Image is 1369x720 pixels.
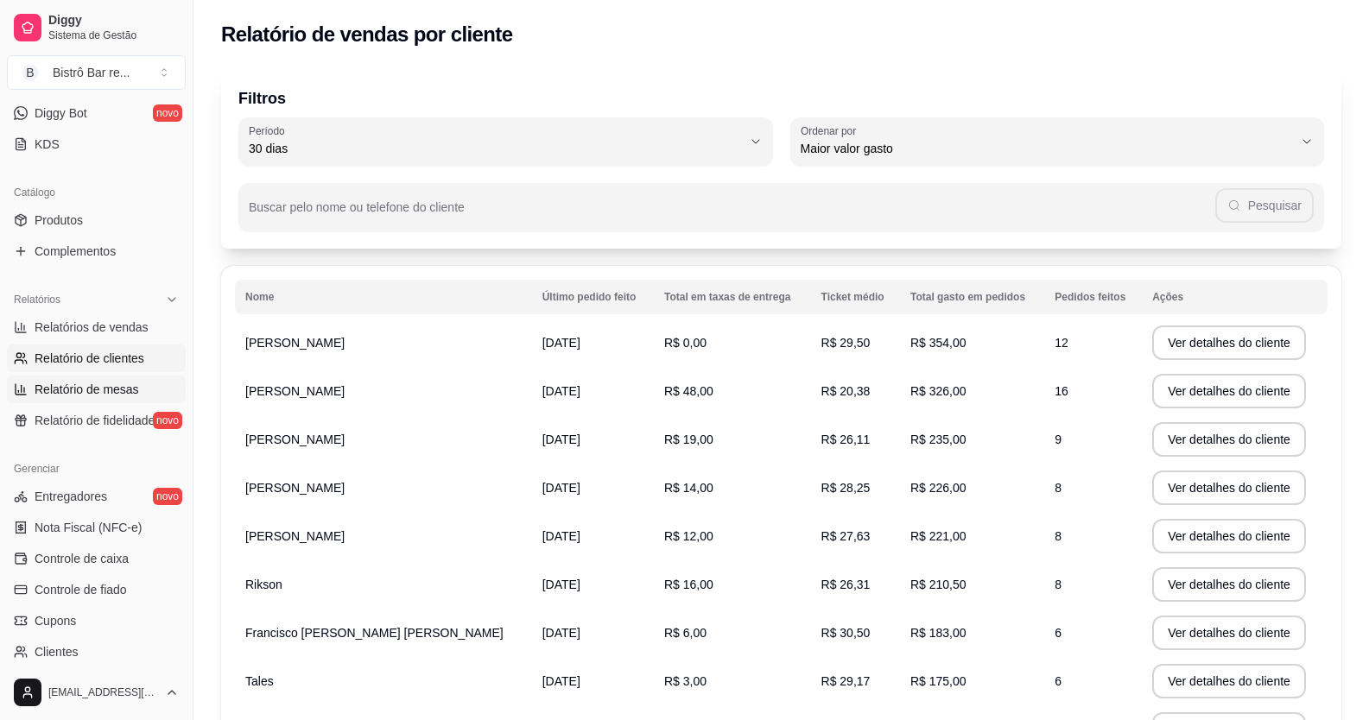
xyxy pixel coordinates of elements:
span: R$ 29,17 [821,674,871,688]
span: [EMAIL_ADDRESS][DOMAIN_NAME] [48,685,158,699]
span: [PERSON_NAME] [245,433,345,446]
span: R$ 14,00 [664,481,713,495]
span: R$ 28,25 [821,481,871,495]
span: B [22,64,39,81]
button: Select a team [7,55,186,90]
button: Ver detalhes do cliente [1152,567,1306,602]
a: Relatórios de vendas [7,313,186,341]
span: Relatório de clientes [35,350,144,367]
a: Entregadoresnovo [7,483,186,510]
span: 8 [1055,578,1062,591]
span: Relatórios de vendas [35,319,149,336]
label: Período [249,123,290,138]
span: Sistema de Gestão [48,28,179,42]
a: KDS [7,130,186,158]
a: DiggySistema de Gestão [7,7,186,48]
button: [EMAIL_ADDRESS][DOMAIN_NAME] [7,672,186,713]
button: Ordenar porMaior valor gasto [790,117,1325,166]
input: Buscar pelo nome ou telefone do cliente [249,205,1215,223]
span: 30 dias [249,140,742,157]
span: R$ 183,00 [910,626,967,640]
button: Ver detalhes do cliente [1152,471,1306,505]
span: Entregadores [35,488,107,505]
span: [DATE] [542,529,580,543]
span: R$ 26,11 [821,433,871,446]
span: R$ 48,00 [664,384,713,398]
span: R$ 221,00 [910,529,967,543]
a: Controle de caixa [7,545,186,572]
a: Controle de fiado [7,576,186,603]
span: Maior valor gasto [801,140,1294,157]
span: R$ 175,00 [910,674,967,688]
span: Cupons [35,612,76,629]
span: Controle de fiado [35,581,127,598]
div: Bistrô Bar re ... [53,64,130,81]
span: [PERSON_NAME] [245,336,345,350]
a: Complementos [7,237,186,265]
span: R$ 6,00 [664,626,707,640]
span: R$ 16,00 [664,578,713,591]
span: Nota Fiscal (NFC-e) [35,519,142,536]
span: R$ 29,50 [821,336,871,350]
span: R$ 226,00 [910,481,967,495]
span: 6 [1055,674,1062,688]
div: Gerenciar [7,455,186,483]
span: 8 [1055,529,1062,543]
span: 16 [1055,384,1068,398]
span: R$ 12,00 [664,529,713,543]
th: Último pedido feito [532,280,654,314]
span: [DATE] [542,433,580,446]
span: R$ 3,00 [664,674,707,688]
a: Relatório de mesas [7,376,186,403]
p: Filtros [238,86,1324,111]
span: Relatórios [14,293,60,306]
span: R$ 235,00 [910,433,967,446]
button: Ver detalhes do cliente [1152,325,1306,360]
span: [DATE] [542,481,580,495]
span: [DATE] [542,578,580,591]
span: R$ 0,00 [664,336,707,350]
span: R$ 19,00 [664,433,713,446]
span: Diggy Bot [35,104,87,122]
button: Ver detalhes do cliente [1152,519,1306,553]
span: Francisco [PERSON_NAME] [PERSON_NAME] [245,626,504,640]
span: R$ 354,00 [910,336,967,350]
span: R$ 27,63 [821,529,871,543]
a: Produtos [7,206,186,234]
span: [PERSON_NAME] [245,384,345,398]
span: KDS [35,136,60,153]
button: Ver detalhes do cliente [1152,374,1306,408]
th: Total gasto em pedidos [900,280,1044,314]
th: Total em taxas de entrega [654,280,811,314]
span: [DATE] [542,336,580,350]
a: Relatório de clientes [7,344,186,372]
span: Controle de caixa [35,550,129,567]
button: Ver detalhes do cliente [1152,664,1306,698]
button: Ver detalhes do cliente [1152,616,1306,650]
span: 9 [1055,433,1062,446]
span: [PERSON_NAME] [245,529,345,543]
button: Período30 dias [238,117,773,166]
span: 6 [1055,626,1062,640]
a: Relatório de fidelidadenovo [7,407,186,434]
span: Diggy [48,13,179,28]
button: Ver detalhes do cliente [1152,422,1306,457]
a: Clientes [7,638,186,666]
span: R$ 30,50 [821,626,871,640]
div: Catálogo [7,179,186,206]
span: Clientes [35,643,79,660]
span: Relatório de fidelidade [35,412,155,429]
span: [DATE] [542,384,580,398]
h2: Relatório de vendas por cliente [221,21,513,48]
a: Cupons [7,607,186,635]
a: Nota Fiscal (NFC-e) [7,514,186,541]
span: R$ 20,38 [821,384,871,398]
th: Pedidos feitos [1044,280,1142,314]
label: Ordenar por [801,123,862,138]
th: Ticket médio [811,280,900,314]
th: Ações [1142,280,1328,314]
span: [DATE] [542,626,580,640]
span: Produtos [35,212,83,229]
span: 8 [1055,481,1062,495]
span: R$ 326,00 [910,384,967,398]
